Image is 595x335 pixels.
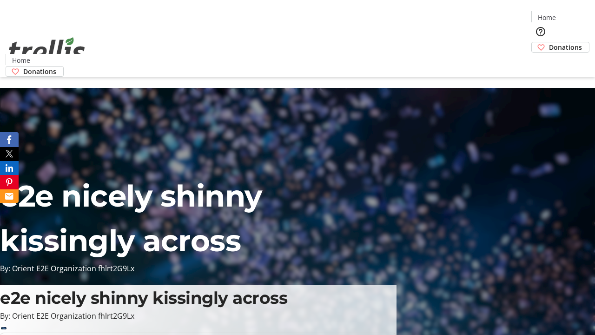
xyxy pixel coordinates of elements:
a: Home [6,55,36,65]
img: Orient E2E Organization fhlrt2G9Lx's Logo [6,27,88,74]
span: Home [538,13,556,22]
button: Cart [531,53,550,71]
span: Home [12,55,30,65]
button: Help [531,22,550,41]
a: Home [532,13,562,22]
a: Donations [6,66,64,77]
span: Donations [549,42,582,52]
a: Donations [531,42,589,53]
span: Donations [23,67,56,76]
